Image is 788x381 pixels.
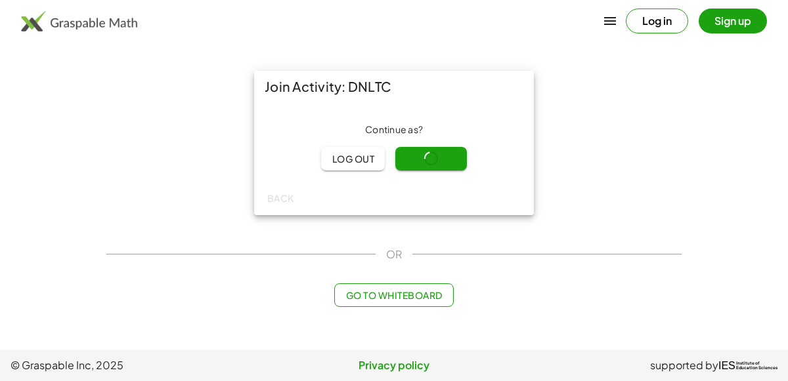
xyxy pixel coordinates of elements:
a: IESInstitute ofEducation Sciences [718,357,777,373]
span: supported by [650,357,718,373]
button: Log out [321,147,385,170]
span: © Graspable Inc, 2025 [11,357,266,373]
span: Institute of Education Sciences [736,361,777,371]
button: Sign up [699,9,767,33]
div: Continue as ? [265,123,523,136]
button: Go to Whiteboard [334,283,453,307]
span: IES [718,359,735,372]
div: Join Activity: DNLTC [254,71,534,102]
span: Go to Whiteboard [345,289,442,301]
span: OR [386,247,402,262]
button: Log in [626,9,688,33]
a: Privacy policy [266,357,521,373]
span: Log out [332,153,374,165]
